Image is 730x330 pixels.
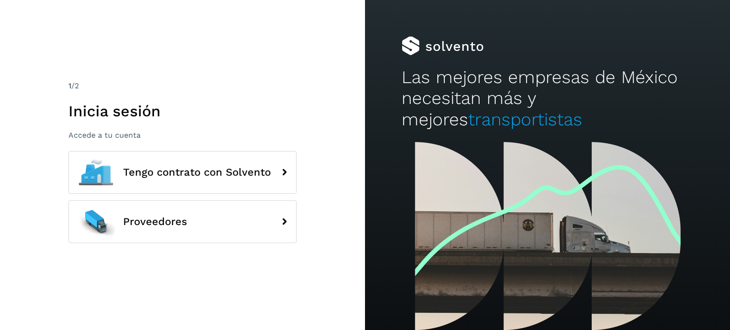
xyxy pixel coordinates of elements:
[402,67,693,130] h2: Las mejores empresas de México necesitan más y mejores
[68,151,297,194] button: Tengo contrato con Solvento
[68,102,297,120] h1: Inicia sesión
[123,167,271,178] span: Tengo contrato con Solvento
[68,131,297,140] p: Accede a tu cuenta
[68,200,297,243] button: Proveedores
[68,80,297,92] div: /2
[123,216,187,227] span: Proveedores
[68,81,71,90] span: 1
[468,109,582,130] span: transportistas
